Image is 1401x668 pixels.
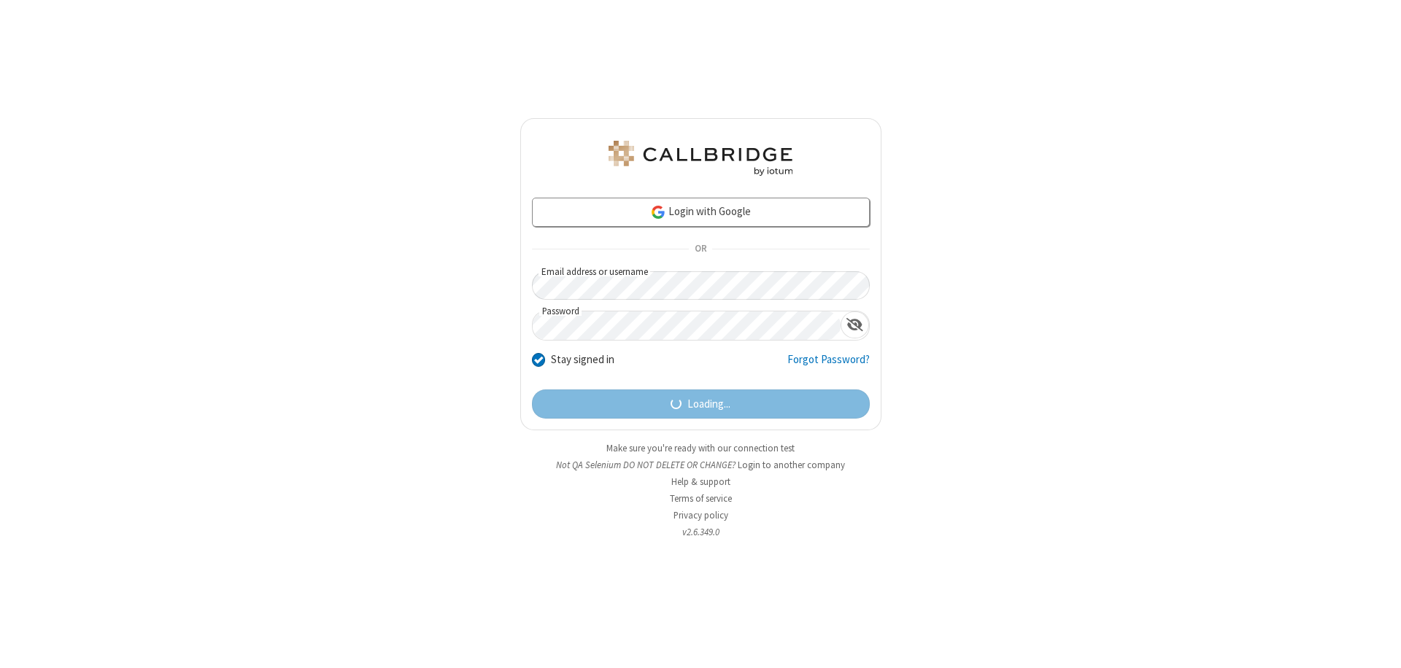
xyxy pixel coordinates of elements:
a: Terms of service [670,492,732,505]
div: Show password [841,311,869,338]
a: Forgot Password? [787,352,870,379]
li: Not QA Selenium DO NOT DELETE OR CHANGE? [520,458,881,472]
a: Make sure you're ready with our connection test [606,442,795,454]
a: Login with Google [532,198,870,227]
img: google-icon.png [650,204,666,220]
input: Password [533,311,841,340]
a: Help & support [671,475,730,488]
label: Stay signed in [551,352,614,368]
img: QA Selenium DO NOT DELETE OR CHANGE [606,141,795,176]
span: Loading... [687,396,730,413]
span: OR [689,239,712,260]
button: Login to another company [738,458,845,472]
input: Email address or username [532,271,870,300]
button: Loading... [532,389,870,419]
a: Privacy policy [674,509,728,521]
li: v2.6.349.0 [520,525,881,539]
